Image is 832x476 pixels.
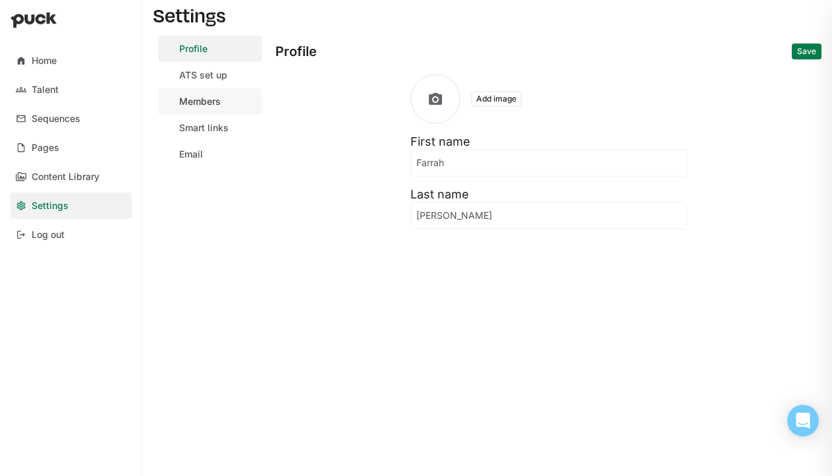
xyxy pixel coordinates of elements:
button: Add image [471,91,522,107]
div: Email [179,149,203,160]
a: Content Library [11,164,132,190]
div: Open Intercom Messenger [787,405,819,436]
label: Last name [410,187,469,201]
a: Smart links [158,115,262,141]
div: Pages [32,142,59,154]
div: Profile [275,36,317,67]
button: Save [792,44,821,59]
a: Members [158,88,262,115]
input: First name [411,150,686,176]
div: Talent [32,84,59,96]
a: ATS set up [158,62,262,88]
div: Profile [179,44,208,55]
a: Profile [158,36,262,62]
label: First name [410,134,470,148]
div: Home [32,55,57,67]
a: Home [11,47,132,74]
div: Log out [32,229,65,241]
a: Talent [11,76,132,103]
div: Sequences [32,113,80,125]
a: Email [158,141,262,167]
a: Sequences [11,105,132,132]
input: Last name [411,202,686,229]
div: Content Library [32,171,99,183]
div: Settings [32,200,69,212]
a: Settings [11,193,132,219]
div: Smart links [179,123,229,134]
div: ATS set up [179,70,227,81]
a: Pages [11,134,132,161]
div: Members [179,96,221,107]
